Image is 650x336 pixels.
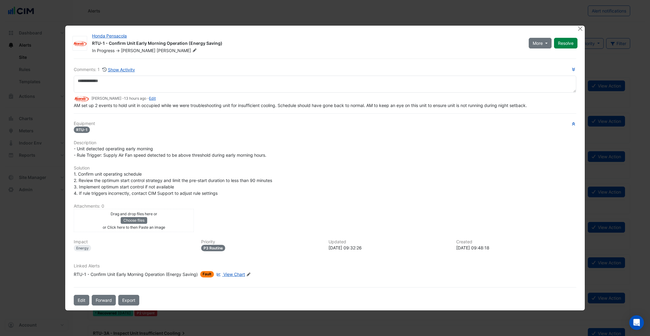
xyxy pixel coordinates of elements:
[456,239,576,245] h6: Created
[111,212,157,216] small: Drag and drop files here or
[74,263,576,269] h6: Linked Alerts
[577,26,584,32] button: Close
[529,38,552,48] button: More
[74,204,576,209] h6: Attachments: 0
[103,225,165,230] small: or Click here to then Paste an image
[121,48,155,53] span: [PERSON_NAME]
[124,96,146,101] span: 2025-09-29 09:32:26
[200,271,214,277] span: Fault
[215,271,245,277] a: View Chart
[92,295,116,306] button: Forward
[329,239,449,245] h6: Updated
[92,40,521,48] div: RTU-1 - Confirm Unit Early Morning Operation (Energy Saving)
[149,96,156,101] a: Edit
[121,217,147,224] button: Choose files
[74,239,194,245] h6: Impact
[157,48,198,54] span: [PERSON_NAME]
[74,146,266,158] span: - Unit detected operating early morning - Rule Trigger: Supply Air Fan speed detected to be above...
[74,127,90,133] span: RTU-1
[533,40,543,46] span: More
[92,48,115,53] span: In Progress
[74,245,91,251] div: Energy
[74,166,576,171] h6: Solution
[74,95,89,102] img: Sonic Automotive
[201,245,225,251] div: P3 Routine
[246,272,251,277] fa-icon: Edit Linked Alerts
[73,41,87,47] img: Sonic Automotive
[118,295,139,306] a: Export
[74,171,272,196] span: 1. Confirm unit operating schedule 2. Review the optimum start control strategy and limit the pre...
[91,96,156,101] small: [PERSON_NAME] - -
[456,245,576,251] div: [DATE] 09:48:18
[74,295,89,306] button: Edit
[223,272,245,277] span: View Chart
[629,315,644,330] div: Open Intercom Messenger
[116,48,120,53] span: ->
[74,103,527,108] span: AM set up 2 events to hold unit in occupied while we were troubleshooting unit for insufficient c...
[92,33,127,38] a: Honda Pensacola
[554,38,577,48] button: Resolve
[201,239,321,245] h6: Priority
[329,245,449,251] div: [DATE] 09:32:26
[74,121,576,126] h6: Equipment
[74,271,198,277] div: RTU-1 - Confirm Unit Early Morning Operation (Energy Saving)
[74,66,135,73] div: Comments: 1
[74,140,576,145] h6: Description
[102,66,135,73] button: Show Activity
